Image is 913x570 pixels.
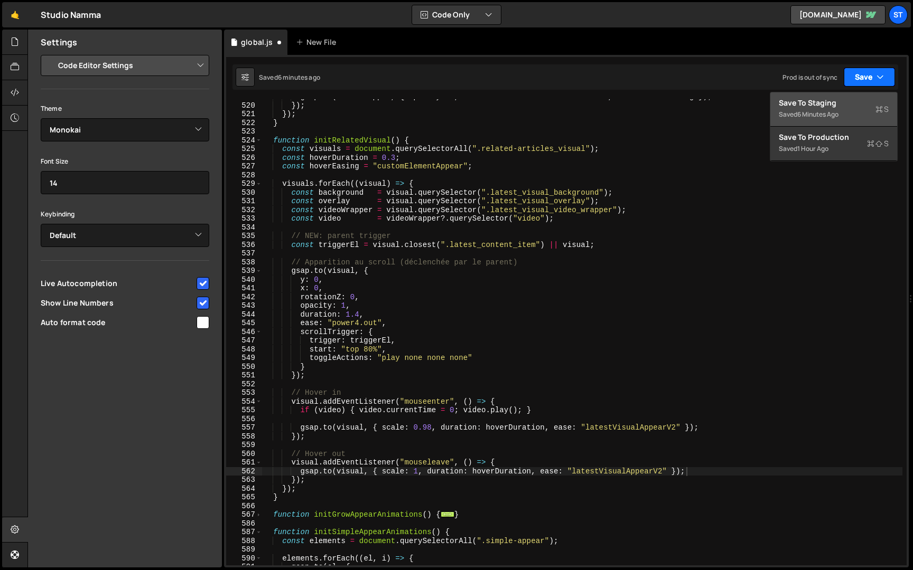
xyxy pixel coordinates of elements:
div: 567 [226,510,262,519]
div: New File [296,37,340,47]
div: Saved [259,73,320,82]
a: 🤙 [2,2,28,27]
div: 555 [226,406,262,415]
span: Auto format code [41,317,195,328]
div: 528 [226,171,262,180]
div: 520 [226,101,262,110]
div: Prod is out of sync [782,73,837,82]
span: S [875,104,889,115]
div: 549 [226,354,262,363]
span: ... [441,511,454,517]
div: 548 [226,345,262,354]
div: 529 [226,179,262,188]
div: 590 [226,554,262,563]
div: Saved [779,108,889,121]
div: 540 [226,275,262,284]
div: 554 [226,397,262,406]
div: 539 [226,267,262,275]
div: 587 [226,528,262,537]
div: 530 [226,188,262,197]
div: 560 [226,450,262,459]
a: St [889,5,908,24]
div: 546 [226,328,262,337]
div: 563 [226,476,262,484]
div: 588 [226,537,262,546]
div: 556 [226,415,262,424]
button: Save to ProductionS Saved1 hour ago [770,127,897,161]
div: 6 minutes ago [797,110,839,119]
div: 535 [226,232,262,241]
span: Live Autocompletion [41,278,195,289]
div: global.js [241,37,273,47]
div: 557 [226,423,262,432]
div: 542 [226,293,262,302]
div: 589 [226,545,262,554]
div: 558 [226,432,262,441]
div: 538 [226,258,262,267]
div: 550 [226,363,262,372]
div: 559 [226,441,262,450]
div: 564 [226,484,262,493]
label: Theme [41,103,62,114]
div: 541 [226,284,262,293]
div: 521 [226,110,262,119]
div: 565 [226,493,262,502]
div: 536 [226,241,262,250]
div: 552 [226,380,262,389]
div: 1 hour ago [797,144,828,153]
div: 553 [226,388,262,397]
div: 561 [226,458,262,467]
div: 537 [226,249,262,258]
a: [DOMAIN_NAME] [790,5,886,24]
div: 525 [226,145,262,154]
button: Save [844,68,895,87]
div: Save to Staging [779,98,889,108]
span: Show Line Numbers [41,298,195,308]
div: 523 [226,127,262,136]
div: 534 [226,223,262,232]
button: Code Only [412,5,501,24]
div: 532 [226,206,262,215]
div: 527 [226,162,262,171]
div: 6 minutes ago [278,73,320,82]
span: S [867,138,889,149]
div: Saved [779,142,889,155]
div: 547 [226,336,262,345]
div: 586 [226,519,262,528]
div: 551 [226,371,262,380]
div: 524 [226,136,262,145]
button: Save to StagingS Saved6 minutes ago [770,92,897,127]
div: 531 [226,197,262,206]
div: 543 [226,301,262,310]
div: Save to Production [779,132,889,142]
h2: Settings [41,36,77,48]
label: Font Size [41,156,68,167]
div: Studio Namma [41,8,101,21]
div: 566 [226,502,262,511]
div: 522 [226,119,262,128]
div: 562 [226,467,262,476]
div: 544 [226,310,262,319]
div: 545 [226,319,262,328]
div: 526 [226,154,262,163]
label: Keybinding [41,209,75,220]
div: 533 [226,214,262,223]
